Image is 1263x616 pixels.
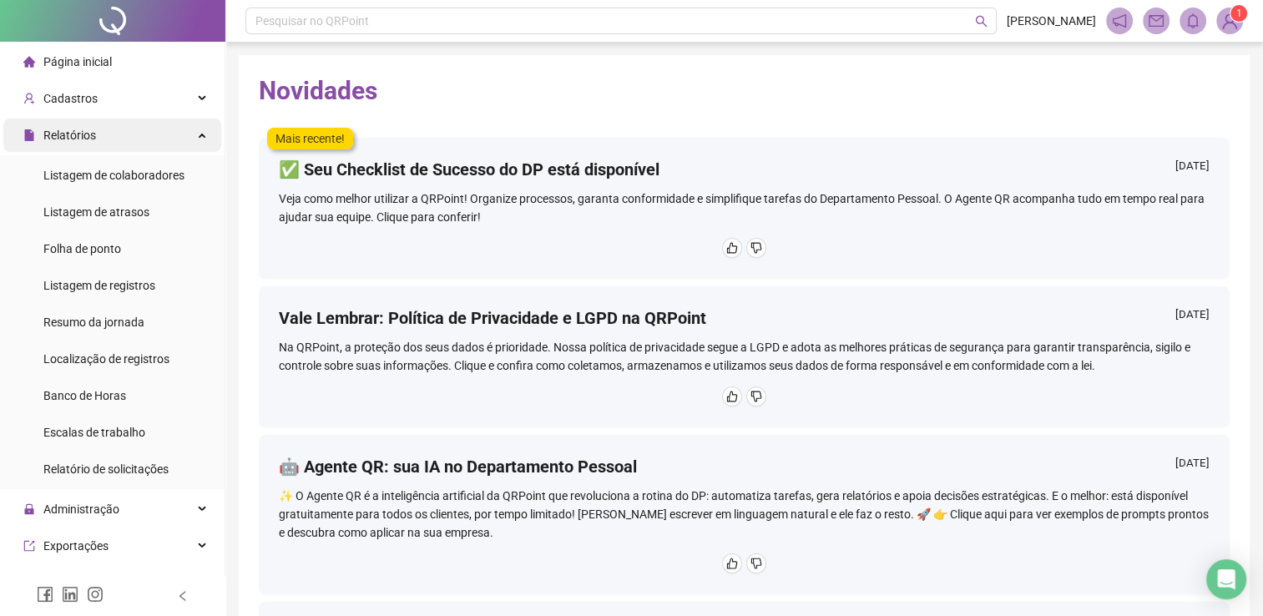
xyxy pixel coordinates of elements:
span: facebook [37,586,53,603]
span: Folha de ponto [43,242,121,255]
sup: Atualize o seu contato no menu Meus Dados [1230,5,1247,22]
span: Listagem de atrasos [43,205,149,219]
span: [PERSON_NAME] [1007,12,1096,30]
div: ✨ O Agente QR é a inteligência artificial da QRPoint que revoluciona a rotina do DP: automatiza t... [279,487,1210,542]
span: like [726,558,738,569]
label: Mais recente! [267,128,353,149]
h4: ✅ Seu Checklist de Sucesso do DP está disponível [279,158,659,181]
span: instagram [87,586,104,603]
span: bell [1185,13,1200,28]
span: Cadastros [43,92,98,105]
span: Exportações [43,539,109,553]
div: [DATE] [1175,455,1210,476]
span: dislike [750,391,762,402]
div: [DATE] [1175,158,1210,179]
span: Listagem de colaboradores [43,169,184,182]
span: Localização de registros [43,352,169,366]
span: mail [1149,13,1164,28]
span: Relatórios [43,129,96,142]
div: Na QRPoint, a proteção dos seus dados é prioridade. Nossa política de privacidade segue a LGPD e ... [279,338,1210,375]
span: Listagem de registros [43,279,155,292]
div: Veja como melhor utilizar a QRPoint! Organize processos, garanta conformidade e simplifique taref... [279,189,1210,226]
h4: Vale Lembrar: Política de Privacidade e LGPD na QRPoint [279,306,706,330]
span: Administração [43,502,119,516]
span: like [726,391,738,402]
span: like [726,242,738,254]
span: Banco de Horas [43,389,126,402]
span: user-add [23,93,35,104]
span: dislike [750,242,762,254]
span: lock [23,503,35,515]
span: search [975,15,988,28]
div: Open Intercom Messenger [1206,559,1246,599]
div: [DATE] [1175,306,1210,327]
h4: 🤖 Agente QR: sua IA no Departamento Pessoal [279,455,637,478]
span: dislike [750,558,762,569]
h2: Novidades [259,75,1230,107]
span: home [23,56,35,68]
span: file [23,129,35,141]
span: Resumo da jornada [43,316,144,329]
span: export [23,540,35,552]
span: left [177,590,189,602]
span: Página inicial [43,55,112,68]
span: 1 [1236,8,1242,19]
span: Relatório de solicitações [43,462,169,476]
img: 94656 [1217,8,1242,33]
span: notification [1112,13,1127,28]
span: linkedin [62,586,78,603]
span: Escalas de trabalho [43,426,145,439]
